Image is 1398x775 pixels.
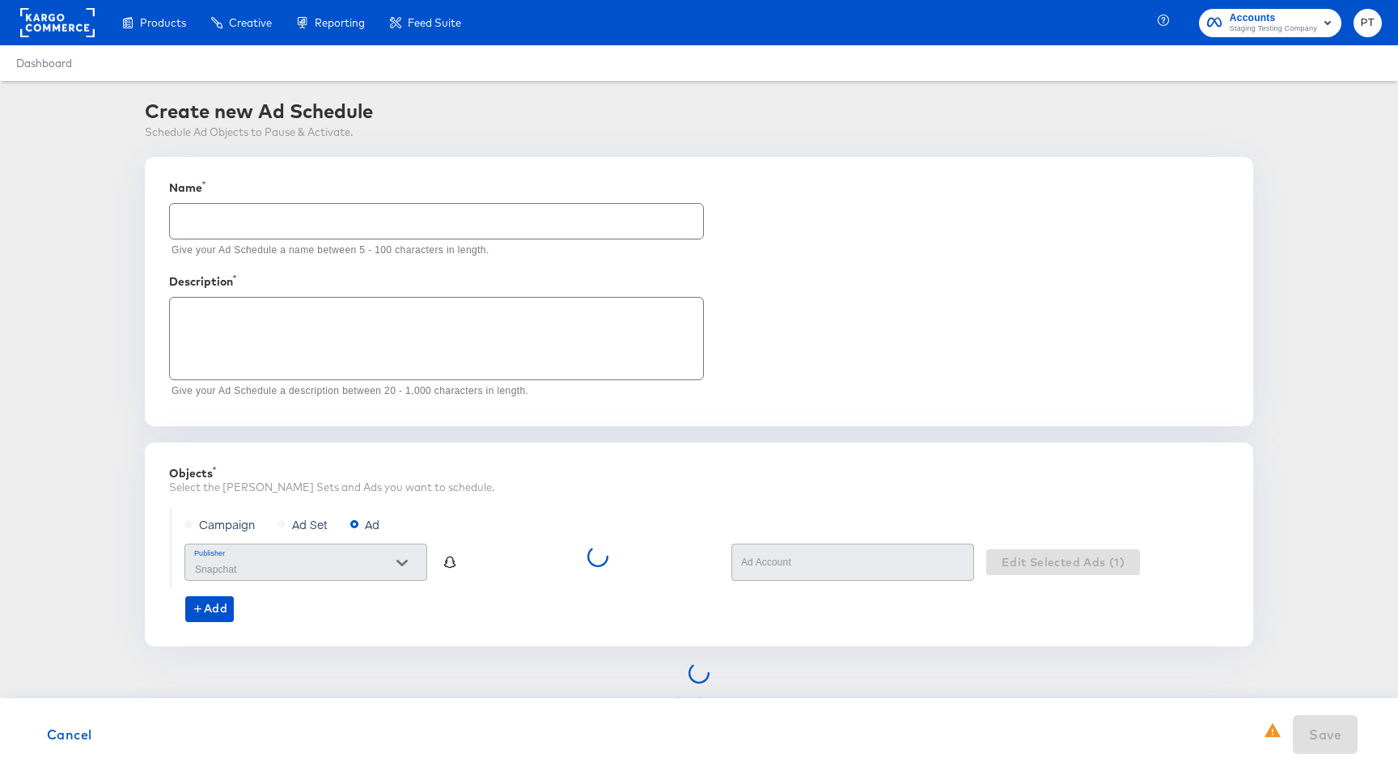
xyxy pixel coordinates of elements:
p: Give your Ad Schedule a name between 5 - 100 characters in length. [172,243,693,259]
span: Feed Suite [408,16,461,29]
button: Add [185,596,234,622]
span: Add [192,599,227,619]
span: Accounts [1230,10,1317,27]
span: Reporting [315,16,365,29]
span: Cancel [47,723,92,746]
span: Staging Testing Company [1230,23,1317,36]
div: Description [169,275,1229,288]
p: Give your Ad Schedule a description between 20 - 1,000 characters in length. [172,383,693,400]
div: Objects [169,467,1229,480]
button: Cancel [40,723,99,746]
div: Create new Ad Schedule [145,97,373,125]
div: Name [169,181,1229,194]
div: Loading... [677,695,721,708]
button: PT [1354,9,1382,37]
span: Ad [365,516,379,532]
div: Select the [PERSON_NAME] Sets and Ads you want to schedule. [169,480,1229,495]
button: AccountsStaging Testing Company [1199,9,1341,37]
span: Creative [229,16,272,29]
div: Schedule Ad Objects to Pause & Activate. [145,125,373,140]
span: Products [140,16,186,29]
a: Dashboard [16,57,72,70]
span: PT [1360,14,1375,32]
